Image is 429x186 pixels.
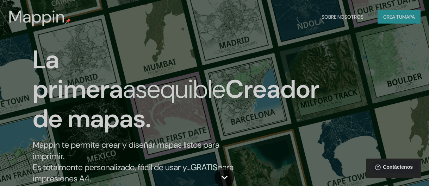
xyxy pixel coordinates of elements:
button: Crea tumapa [378,10,421,24]
font: La primera [33,43,123,105]
font: Sobre nosotros [322,14,363,20]
button: Sobre nosotros [319,10,366,24]
font: Creador de mapas. [33,73,319,135]
font: GRATIS [191,162,217,173]
font: Mappin [8,6,65,28]
font: asequible [123,73,225,105]
font: Es totalmente personalizado, fácil de usar y... [33,162,191,173]
iframe: Lanzador de widgets de ayuda [366,159,421,178]
img: pin de mapeo [65,18,71,24]
font: Crea tu [383,14,402,20]
font: para impresiones A4. [33,162,234,184]
font: mapa [402,14,415,20]
font: Mappin te permite crear y diseñar mapas listos para imprimir. [33,139,219,161]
